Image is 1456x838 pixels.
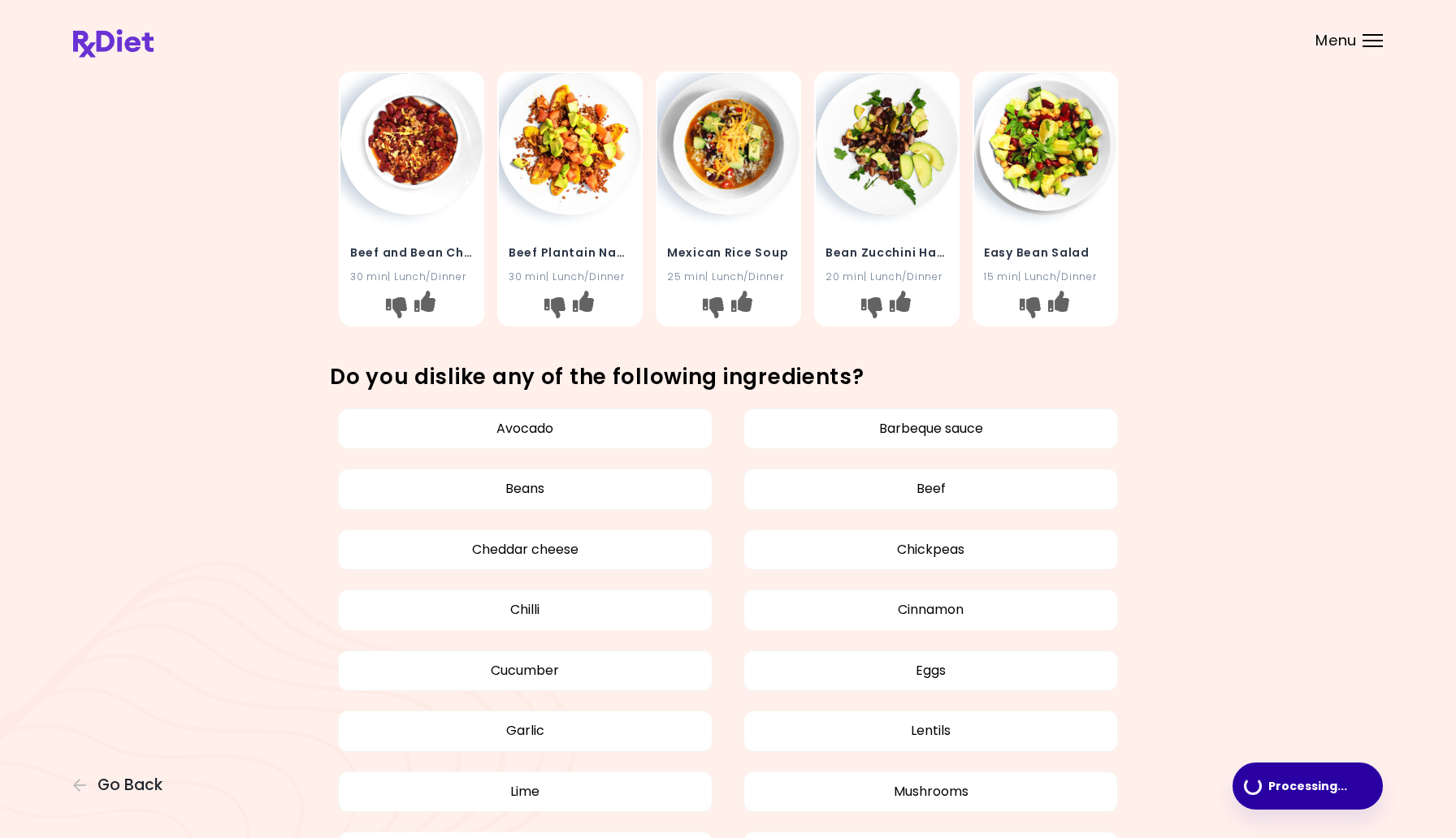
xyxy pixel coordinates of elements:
button: Beef [743,469,1118,509]
button: I like this recipe [411,294,437,320]
button: I don't like this recipe [383,294,409,320]
button: Eggs [743,650,1118,691]
div: 30 min | Lunch/Dinner [350,269,473,284]
h3: Do you dislike any of the following ingredients? [330,365,1126,391]
button: Go Back [73,776,171,794]
button: Lime [338,771,713,812]
h4: Beef Plantain Nachos [509,240,631,266]
div: 30 min | Lunch/Dinner [509,269,631,284]
div: 15 min | Lunch/Dinner [984,269,1107,284]
button: Chickpeas [743,529,1118,570]
button: Mushrooms [743,771,1118,812]
button: Cucumber [338,650,713,691]
button: Cheddar cheese [338,529,713,570]
h4: Bean Zucchini Hash [825,240,948,266]
button: Lentils [743,711,1118,751]
button: Barbeque sauce [743,408,1118,449]
h4: Mexican Rice Soup [667,240,790,266]
span: Processing ... [1268,780,1347,792]
button: Avocado [338,408,713,449]
h4: Beef and Bean Chili [350,240,473,266]
button: Garlic [338,711,713,751]
button: I like this recipe [886,294,912,320]
button: Chilli [338,590,713,630]
h4: Easy Bean Salad [984,240,1107,266]
button: I like this recipe [728,294,754,320]
button: I like this recipe [1045,294,1071,320]
div: 20 min | Lunch/Dinner [825,269,948,284]
span: Menu [1315,33,1357,48]
button: I don't like this recipe [858,294,884,320]
button: I like this recipe [570,294,596,320]
button: I don't like this recipe [1016,294,1042,320]
button: I don't like this recipe [541,294,567,320]
button: Cinnamon [743,590,1118,630]
img: RxDiet [73,29,154,58]
button: I don't like this recipe [700,294,726,320]
button: Beans [338,469,713,509]
span: Go Back [97,776,162,794]
button: Processing... [1233,762,1383,810]
div: 25 min | Lunch/Dinner [667,269,790,284]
